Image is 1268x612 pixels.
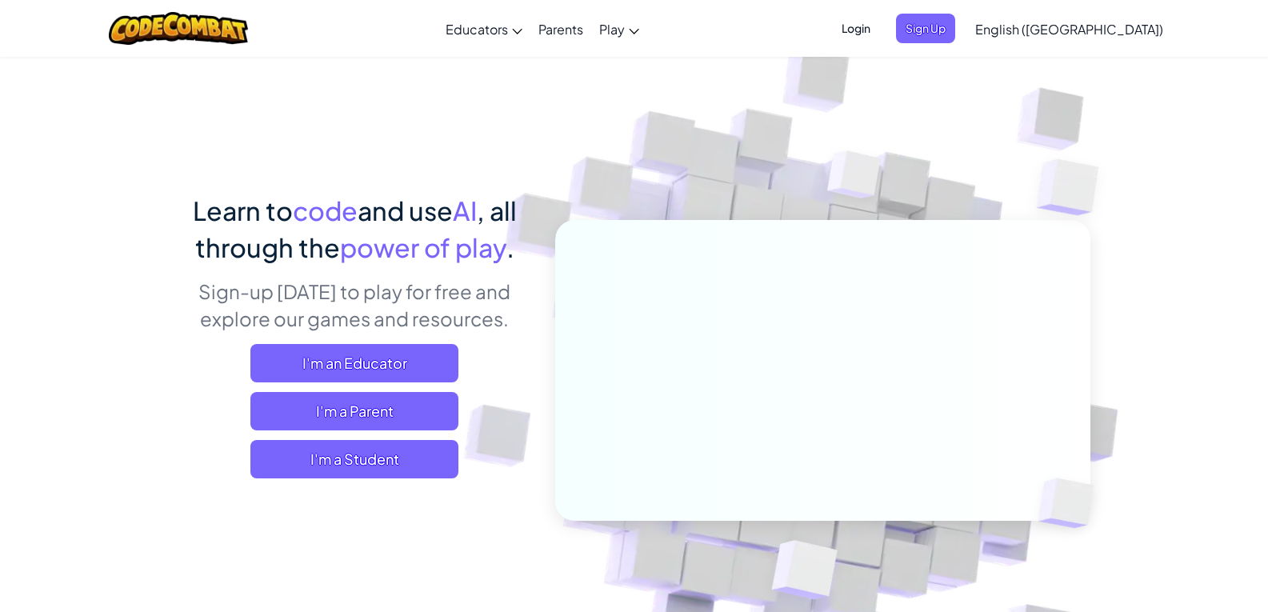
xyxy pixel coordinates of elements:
img: Overlap cubes [797,119,912,238]
span: English ([GEOGRAPHIC_DATA]) [975,21,1163,38]
a: I'm a Parent [250,392,458,430]
img: Overlap cubes [1011,445,1131,562]
a: I'm an Educator [250,344,458,382]
span: and use [358,194,453,226]
span: Educators [446,21,508,38]
a: Parents [530,7,591,50]
img: Overlap cubes [1005,120,1143,255]
span: . [506,231,514,263]
a: English ([GEOGRAPHIC_DATA]) [967,7,1171,50]
span: power of play [340,231,506,263]
span: Learn to [193,194,293,226]
button: I'm a Student [250,440,458,478]
span: AI [453,194,477,226]
p: Sign-up [DATE] to play for free and explore our games and resources. [178,278,531,332]
button: Login [832,14,880,43]
img: CodeCombat logo [109,12,249,45]
span: Play [599,21,625,38]
button: Sign Up [896,14,955,43]
a: Educators [438,7,530,50]
a: Play [591,7,647,50]
span: code [293,194,358,226]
